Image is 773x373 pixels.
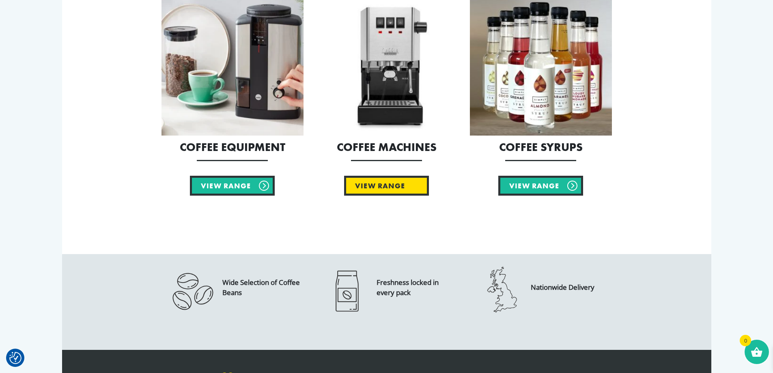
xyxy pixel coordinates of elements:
[62,334,711,343] iframe: Customer reviews powered by Trustpilot
[498,176,583,196] a: View Range
[316,142,458,153] h2: Coffee Machines
[161,142,304,153] h2: Coffee Equipment
[740,335,751,346] span: 0
[531,282,594,293] p: Nationwide Delivery
[222,277,304,298] p: Wide Selection of Coffee Beans
[470,142,612,153] h2: Coffee Syrups
[377,277,458,298] p: Freshness locked in every pack
[9,352,22,364] button: Consent Preferences
[9,352,22,364] img: Revisit consent button
[190,176,275,196] a: View Range
[344,176,429,196] a: View Range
